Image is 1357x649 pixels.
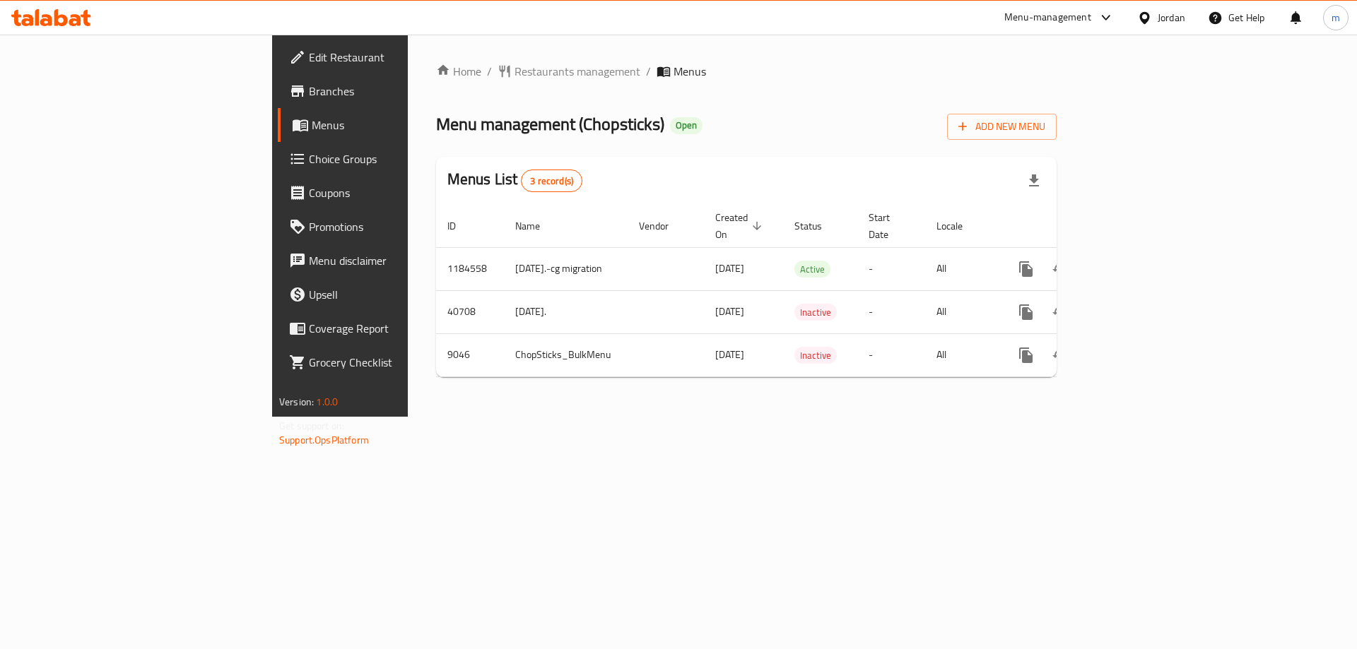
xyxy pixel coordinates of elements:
[309,150,488,167] span: Choice Groups
[998,205,1156,248] th: Actions
[278,244,499,278] a: Menu disclaimer
[279,417,344,435] span: Get support on:
[498,63,640,80] a: Restaurants management
[309,320,488,337] span: Coverage Report
[278,74,499,108] a: Branches
[936,218,981,234] span: Locale
[309,354,488,371] span: Grocery Checklist
[1043,295,1077,329] button: Change Status
[947,114,1057,140] button: Add New Menu
[521,169,582,192] div: Total records count
[794,304,837,321] div: Inactive
[674,63,706,80] span: Menus
[670,119,703,131] span: Open
[447,218,474,234] span: ID
[278,210,499,244] a: Promotions
[309,286,488,303] span: Upsell
[857,290,925,333] td: -
[715,345,744,364] span: [DATE]
[278,40,499,74] a: Edit Restaurant
[1004,9,1091,26] div: Menu-management
[504,247,628,290] td: [DATE].-cg migration
[925,290,998,333] td: All
[1158,10,1185,25] div: Jordan
[309,252,488,269] span: Menu disclaimer
[715,302,744,321] span: [DATE]
[794,218,840,234] span: Status
[309,218,488,235] span: Promotions
[1009,338,1043,372] button: more
[715,209,766,243] span: Created On
[925,333,998,376] td: All
[794,347,837,364] span: Inactive
[670,117,703,134] div: Open
[715,259,744,278] span: [DATE]
[278,142,499,176] a: Choice Groups
[794,347,837,364] div: Inactive
[436,205,1156,377] table: enhanced table
[436,63,1057,80] nav: breadcrumb
[504,290,628,333] td: [DATE].
[504,333,628,376] td: ChopSticks_BulkMenu
[279,393,314,411] span: Version:
[646,63,651,80] li: /
[1009,252,1043,286] button: more
[869,209,908,243] span: Start Date
[515,63,640,80] span: Restaurants management
[639,218,687,234] span: Vendor
[857,247,925,290] td: -
[312,117,488,133] span: Menus
[278,311,499,345] a: Coverage Report
[1043,252,1077,286] button: Change Status
[794,261,830,278] span: Active
[278,176,499,210] a: Coupons
[447,169,582,192] h2: Menus List
[515,218,558,234] span: Name
[1017,164,1051,198] div: Export file
[522,174,582,188] span: 3 record(s)
[278,108,499,142] a: Menus
[958,118,1045,136] span: Add New Menu
[309,184,488,201] span: Coupons
[309,83,488,100] span: Branches
[316,393,338,411] span: 1.0.0
[1043,338,1077,372] button: Change Status
[436,108,664,140] span: Menu management ( Chopsticks )
[857,333,925,376] td: -
[1009,295,1043,329] button: more
[279,431,369,449] a: Support.OpsPlatform
[278,345,499,379] a: Grocery Checklist
[794,304,837,321] span: Inactive
[278,278,499,311] a: Upsell
[1332,10,1340,25] span: m
[309,49,488,66] span: Edit Restaurant
[925,247,998,290] td: All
